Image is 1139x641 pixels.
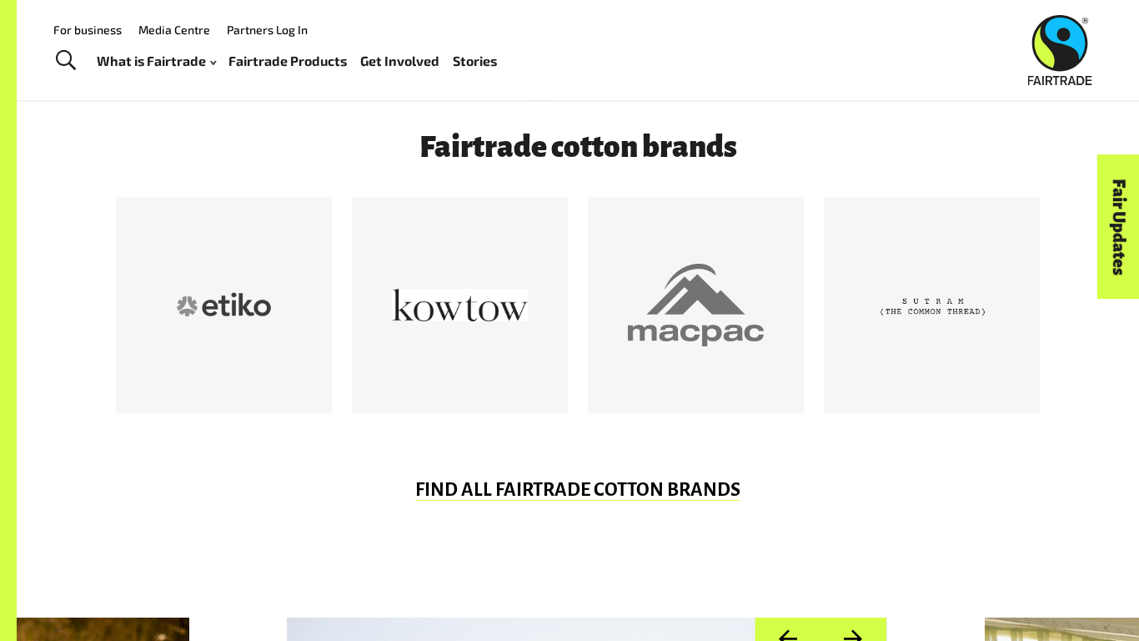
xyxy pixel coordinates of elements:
[228,49,347,73] a: Fairtrade Products
[45,40,86,82] a: Toggle Search
[97,49,216,73] a: What is Fairtrade
[227,23,308,37] a: Partners Log In
[192,131,964,164] h3: Fairtrade cotton brands
[453,49,497,73] a: Stories
[360,49,439,73] a: Get Involved
[53,23,122,37] a: For business
[138,23,210,37] a: Media Centre
[1028,15,1092,85] img: Fairtrade Australia New Zealand logo
[415,480,740,501] a: FIND ALL FAIRTRADE COTTON BRANDS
